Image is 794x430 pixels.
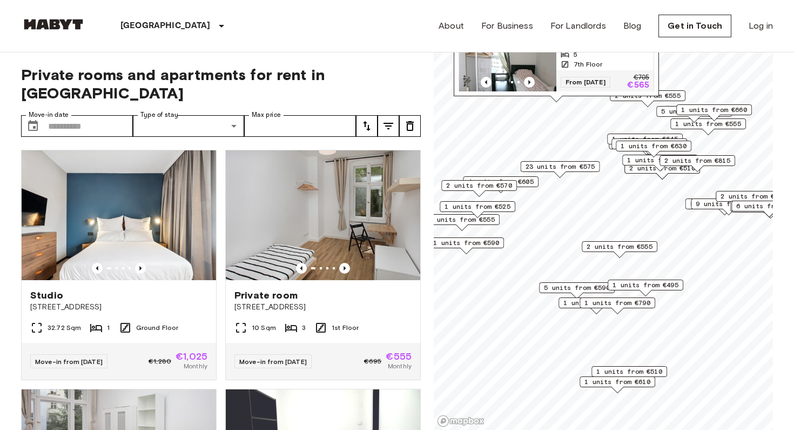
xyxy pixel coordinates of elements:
div: Map marker [539,282,615,299]
div: Map marker [424,214,500,231]
button: tune [399,115,421,137]
a: About [439,19,464,32]
label: Max price [252,110,281,120]
div: Map marker [608,280,683,296]
a: Marketing picture of unit DE-01-481-006-01Previous imagePrevious imageStudio[STREET_ADDRESS]32.72... [21,150,217,380]
div: Map marker [656,106,732,123]
div: Map marker [582,241,657,258]
div: Map marker [607,134,683,150]
button: Previous image [524,77,535,88]
span: 5 units from €590 [544,283,610,293]
span: €1,280 [149,356,171,366]
span: 1st Floor [332,323,359,333]
a: Get in Touch [658,15,731,37]
span: 1 units from €630 [621,141,687,151]
div: Map marker [616,141,691,157]
button: Choose date [22,115,44,137]
span: 2 units from €600 [721,191,786,201]
button: Previous image [92,263,103,274]
span: 2 units from €815 [664,156,730,166]
button: Previous image [339,263,350,274]
span: 1 units from €495 [613,280,678,290]
span: 1 units from €510 [596,367,662,376]
label: Move-in date [29,110,69,120]
div: Map marker [660,155,735,172]
span: 9 units from €875 [696,199,762,209]
span: 5 [574,50,577,59]
span: 23 units from €575 [526,162,595,171]
span: Monthly [388,361,412,371]
span: 1 units from €660 [681,105,747,115]
span: Private rooms and apartments for rent in [GEOGRAPHIC_DATA] [21,65,421,102]
button: Previous image [481,77,492,88]
span: 2 units from €570 [446,181,512,190]
span: 10 Sqm [252,323,276,333]
button: tune [378,115,399,137]
span: 1 units from €555 [675,119,741,129]
div: Map marker [580,297,655,314]
a: Marketing picture of unit DE-01-233-02MPrevious imagePrevious imagePrivate room[STREET_ADDRESS]10... [225,150,421,380]
label: Type of stay [140,110,178,120]
div: Map marker [591,366,667,383]
div: Map marker [521,161,600,178]
span: €695 [364,356,382,366]
span: 1 [107,323,110,333]
img: Habyt [21,19,86,30]
div: Map marker [670,118,746,135]
a: For Landlords [550,19,606,32]
span: 5 units from €1085 [690,199,760,209]
span: From [DATE] [561,77,610,88]
span: 3 [302,323,306,333]
img: Marketing picture of unit DE-01-302-020-03 [459,29,556,94]
button: Previous image [135,263,146,274]
span: €555 [386,352,412,361]
span: Move-in from [DATE] [35,358,103,366]
img: Marketing picture of unit DE-01-233-02M [226,150,420,280]
div: Map marker [716,191,791,208]
button: tune [356,115,378,137]
div: Map marker [463,176,539,193]
div: Map marker [622,155,698,171]
span: 2 units from €555 [615,91,681,101]
span: €1,025 [176,352,207,361]
p: [GEOGRAPHIC_DATA] [120,19,211,32]
span: Private room [234,289,298,302]
span: 4 units from €605 [468,177,534,187]
div: Map marker [441,180,517,197]
span: 3 units from €555 [429,215,495,224]
div: Map marker [685,199,765,215]
div: Map marker [428,237,504,254]
a: Marketing picture of unit DE-01-302-020-03Previous imagePrevious image57th FloorFrom [DATE]€705€565 [459,29,654,95]
span: [STREET_ADDRESS] [234,302,412,313]
p: €565 [627,81,649,90]
span: 1 units from €610 [584,377,650,387]
span: [STREET_ADDRESS] [30,302,207,313]
span: 1 units from €555 [627,155,693,165]
span: Move-in from [DATE] [239,358,307,366]
span: Monthly [184,361,207,371]
span: 32.72 Sqm [48,323,81,333]
div: Map marker [691,199,766,215]
span: 1 units from €790 [584,298,650,308]
div: Map marker [580,376,655,393]
img: Marketing picture of unit DE-01-481-006-01 [22,150,216,280]
span: 1 units from €640 [616,139,682,149]
a: For Business [481,19,533,32]
button: Previous image [296,263,307,274]
span: 1 units from €590 [433,238,499,248]
span: 1 units from €565 [563,298,629,308]
a: Blog [623,19,642,32]
span: 7th Floor [574,59,602,69]
div: Map marker [676,104,752,121]
span: Studio [30,289,63,302]
span: 1 units from €645 [612,134,678,144]
span: 2 units from €555 [587,242,652,252]
div: Map marker [440,201,515,218]
p: €705 [634,75,649,81]
span: 1 units from €525 [445,202,510,211]
div: Map marker [559,297,634,314]
a: Mapbox logo [437,415,485,427]
span: Ground Floor [136,323,179,333]
a: Log in [749,19,773,32]
div: Map marker [611,138,687,155]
